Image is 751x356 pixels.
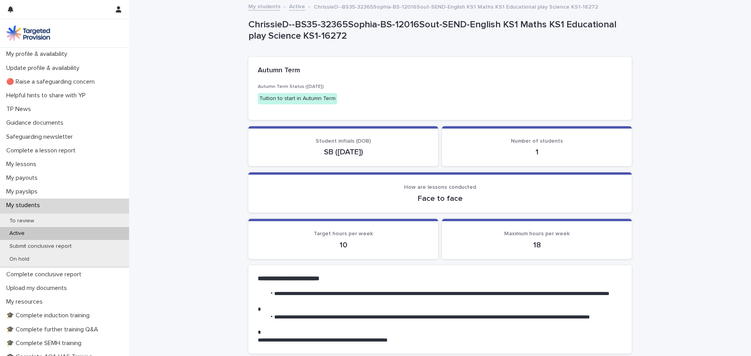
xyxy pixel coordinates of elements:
[248,2,280,11] a: My students
[3,271,88,278] p: Complete conclusive report
[248,19,629,42] p: ChrissieD--BS35-32365Sophia-BS-12016Sout-SEND-English KS1 Maths KS1 Educational play Science KS1-...
[258,147,429,157] p: SB ([DATE])
[3,256,36,263] p: On hold
[3,243,78,250] p: Submit conclusive report
[258,240,429,250] p: 10
[3,326,104,333] p: 🎓 Complete further training Q&A
[258,93,337,104] div: Tuition to start in Autumn Term
[314,231,373,236] span: Target hours per week
[316,138,371,144] span: Student initials (DOB)
[3,106,37,113] p: TP News
[3,92,92,99] p: Helpful hints to share with YP
[451,240,622,250] p: 18
[3,119,70,127] p: Guidance documents
[3,78,101,86] p: 🔴 Raise a safeguarding concern
[3,284,73,292] p: Upload my documents
[3,133,79,141] p: Safeguarding newsletter
[3,188,44,195] p: My payslips
[3,50,74,58] p: My profile & availability
[3,312,96,319] p: 🎓 Complete induction training
[3,218,40,224] p: To review
[451,147,622,157] p: 1
[6,25,50,41] img: M5nRWzHhSzIhMunXDL62
[404,184,476,190] span: How are lessons conducted
[314,2,598,11] p: ChrissieD--BS35-32365Sophia-BS-12016Sout-SEND-English KS1 Maths KS1 Educational play Science KS1-...
[3,174,44,182] p: My payouts
[3,147,82,154] p: Complete a lesson report
[289,2,305,11] a: Active
[3,230,31,237] p: Active
[3,161,43,168] p: My lessons
[3,64,86,72] p: Update profile & availability
[258,66,300,75] h2: Autumn Term
[258,194,622,203] p: Face to face
[504,231,570,236] span: Maximum hours per week
[511,138,563,144] span: Number of students
[3,340,88,347] p: 🎓 Complete SEMH training
[258,84,324,89] span: Autumn Term Status ([DATE])
[3,202,46,209] p: My students
[3,298,49,306] p: My resources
